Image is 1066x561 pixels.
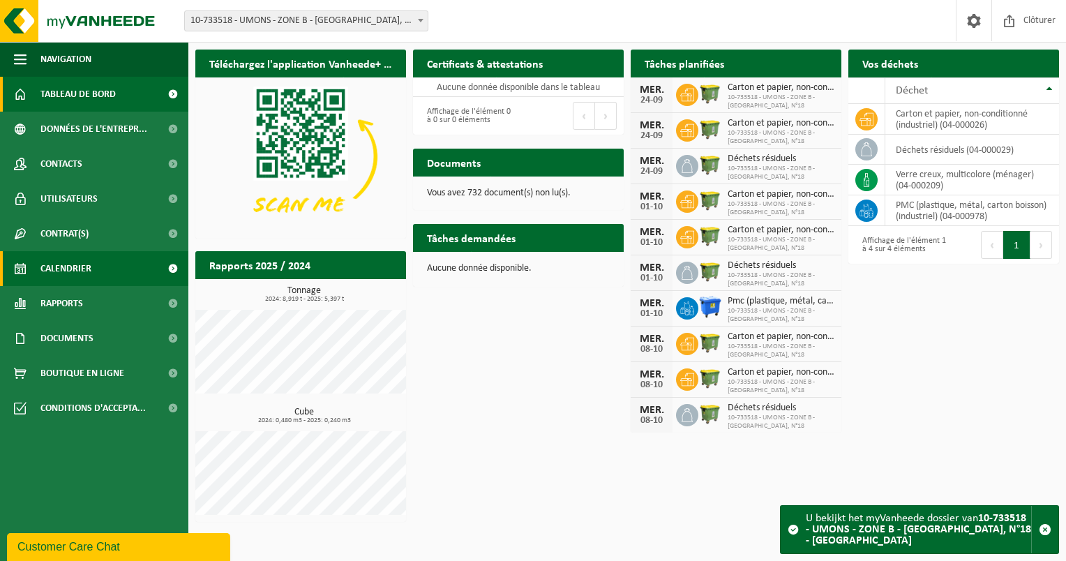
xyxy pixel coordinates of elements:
img: WB-1100-HPE-GN-50 [698,188,722,212]
h2: Vos déchets [848,50,932,77]
div: MER. [638,369,666,380]
strong: 10-733518 - UMONS - ZONE B - [GEOGRAPHIC_DATA], N°18 - [GEOGRAPHIC_DATA] [806,513,1031,546]
div: 01-10 [638,202,666,212]
img: WB-1100-HPE-GN-51 [698,366,722,390]
span: 10-733518 - UMONS - ZONE B - [GEOGRAPHIC_DATA], N°18 [728,307,834,324]
h3: Cube [202,407,406,424]
span: Carton et papier, non-conditionné (industriel) [728,82,834,93]
img: WB-1100-HPE-GN-51 [698,117,722,141]
span: 10-733518 - UMONS - ZONE B - [GEOGRAPHIC_DATA], N°18 [728,271,834,288]
div: MER. [638,84,666,96]
span: 2024: 8,919 t - 2025: 5,397 t [202,296,406,303]
div: MER. [638,298,666,309]
span: Carton et papier, non-conditionné (industriel) [728,118,834,129]
img: WB-1100-HPE-GN-50 [698,331,722,354]
button: Next [1030,231,1052,259]
div: 01-10 [638,238,666,248]
span: Contacts [40,147,82,181]
img: WB-1100-HPE-BE-01 [698,295,722,319]
div: 08-10 [638,416,666,426]
h3: Tonnage [202,286,406,303]
span: 10-733518 - UMONS - ZONE B - [GEOGRAPHIC_DATA], N°18 [728,378,834,395]
span: 10-733518 - UMONS - ZONE B - [GEOGRAPHIC_DATA], N°18 [728,343,834,359]
div: MER. [638,227,666,238]
span: 10-733518 - UMONS - ZONE B - [GEOGRAPHIC_DATA], N°18 [728,414,834,431]
img: WB-1100-HPE-GN-50 [698,153,722,177]
span: Navigation [40,42,91,77]
span: Déchets résiduels [728,403,834,414]
div: 08-10 [638,380,666,390]
span: Pmc (plastique, métal, carton boisson) (industriel) [728,296,834,307]
span: Carton et papier, non-conditionné (industriel) [728,225,834,236]
button: Next [595,102,617,130]
button: Previous [573,102,595,130]
div: 24-09 [638,131,666,141]
td: carton et papier, non-conditionné (industriel) (04-000026) [885,104,1059,135]
p: Aucune donnée disponible. [427,264,610,274]
div: 24-09 [638,167,666,177]
span: 10-733518 - UMONS - ZONE B - [GEOGRAPHIC_DATA], N°18 [728,236,834,253]
button: 1 [1003,231,1030,259]
h2: Tâches planifiées [631,50,738,77]
h2: Tâches demandées [413,224,530,251]
div: U bekijkt het myVanheede dossier van [806,506,1031,553]
span: Boutique en ligne [40,356,124,391]
span: Déchet [896,85,928,96]
span: Utilisateurs [40,181,98,216]
span: 2024: 0,480 m3 - 2025: 0,240 m3 [202,417,406,424]
span: Carton et papier, non-conditionné (industriel) [728,331,834,343]
h2: Téléchargez l'application Vanheede+ maintenant! [195,50,406,77]
span: Documents [40,321,93,356]
span: Carton et papier, non-conditionné (industriel) [728,367,834,378]
div: 01-10 [638,309,666,319]
td: Aucune donnée disponible dans le tableau [413,77,624,97]
img: WB-1100-HPE-GN-50 [698,402,722,426]
img: Download de VHEPlus App [195,77,406,236]
span: 10-733518 - UMONS - ZONE B - [GEOGRAPHIC_DATA], N°18 [728,93,834,110]
div: 01-10 [638,274,666,283]
span: Données de l'entrepr... [40,112,147,147]
td: déchets résiduels (04-000029) [885,135,1059,165]
img: WB-1100-HPE-GN-50 [698,260,722,283]
span: 10-733518 - UMONS - ZONE B - [GEOGRAPHIC_DATA], N°18 [728,165,834,181]
div: MER. [638,120,666,131]
span: Calendrier [40,251,91,286]
span: Contrat(s) [40,216,89,251]
span: Carton et papier, non-conditionné (industriel) [728,189,834,200]
span: 10-733518 - UMONS - ZONE B - PLACE DU PARC, N°18 - MONS [185,11,428,31]
span: Déchets résiduels [728,260,834,271]
span: Déchets résiduels [728,154,834,165]
p: Vous avez 732 document(s) non lu(s). [427,188,610,198]
div: MER. [638,334,666,345]
a: Consulter les rapports [285,278,405,306]
span: Tableau de bord [40,77,116,112]
div: MER. [638,262,666,274]
h2: Rapports 2025 / 2024 [195,251,324,278]
td: PMC (plastique, métal, carton boisson) (industriel) (04-000978) [885,195,1059,226]
img: WB-1100-HPE-GN-51 [698,224,722,248]
span: Conditions d'accepta... [40,391,146,426]
div: MER. [638,156,666,167]
h2: Certificats & attestations [413,50,557,77]
img: WB-1100-HPE-GN-50 [698,82,722,105]
div: MER. [638,191,666,202]
td: verre creux, multicolore (ménager) (04-000209) [885,165,1059,195]
h2: Documents [413,149,495,176]
div: Affichage de l'élément 0 à 0 sur 0 éléments [420,100,511,131]
div: MER. [638,405,666,416]
span: 10-733518 - UMONS - ZONE B - [GEOGRAPHIC_DATA], N°18 [728,129,834,146]
div: 24-09 [638,96,666,105]
div: Affichage de l'élément 1 à 4 sur 4 éléments [855,230,947,260]
span: 10-733518 - UMONS - ZONE B - PLACE DU PARC, N°18 - MONS [184,10,428,31]
span: Rapports [40,286,83,321]
button: Previous [981,231,1003,259]
div: 08-10 [638,345,666,354]
iframe: chat widget [7,530,233,561]
span: 10-733518 - UMONS - ZONE B - [GEOGRAPHIC_DATA], N°18 [728,200,834,217]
